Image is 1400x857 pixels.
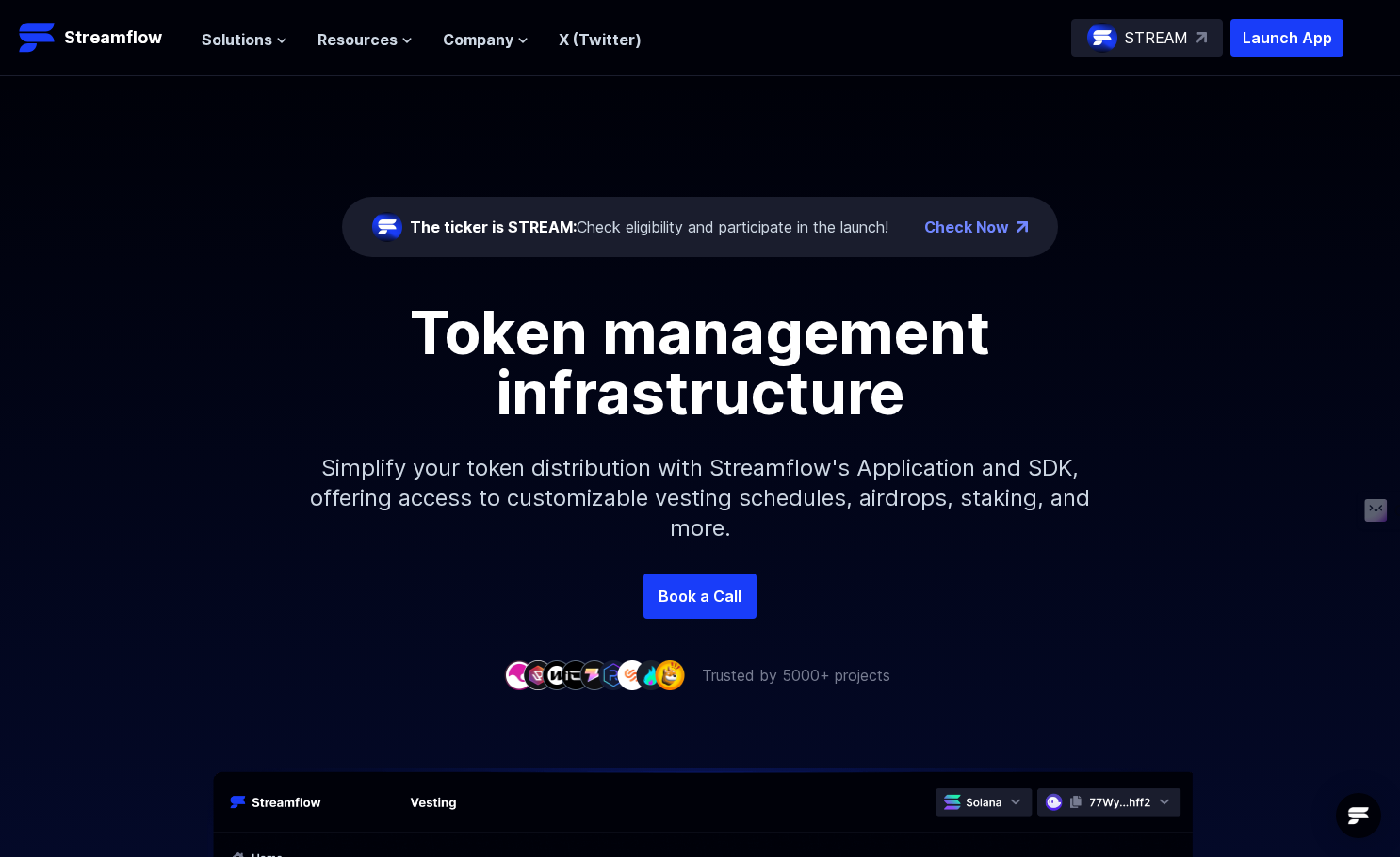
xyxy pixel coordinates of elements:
[542,660,572,689] img: company-3
[1125,26,1188,49] p: STREAM
[372,212,402,242] img: streamflow-logo-circle.png
[924,216,1009,238] a: Check Now
[617,660,647,689] img: company-7
[317,28,398,51] span: Resources
[1087,23,1117,53] img: streamflow-logo-circle.png
[19,19,57,57] img: Streamflow Logo
[64,24,162,51] p: Streamflow
[1017,221,1028,233] img: top-right-arrow.png
[643,574,757,619] a: Book a Call
[317,28,413,51] button: Resources
[702,664,890,687] p: Trusted by 5000+ projects
[561,660,591,689] img: company-4
[202,28,272,51] span: Solutions
[636,660,666,689] img: company-8
[295,423,1105,574] p: Simplify your token distribution with Streamflow's Application and SDK, offering access to custom...
[1230,19,1343,57] button: Launch App
[579,660,610,689] img: company-5
[202,28,287,51] button: Solutions
[443,28,513,51] span: Company
[598,660,628,689] img: company-6
[504,660,534,689] img: company-1
[276,302,1124,423] h1: Token management infrastructure
[443,28,529,51] button: Company
[19,19,183,57] a: Streamflow
[410,216,888,238] div: Check eligibility and participate in the launch!
[1071,19,1223,57] a: STREAM
[1336,793,1381,838] div: Open Intercom Messenger
[655,660,685,689] img: company-9
[1196,32,1207,43] img: top-right-arrow.svg
[410,218,577,236] span: The ticker is STREAM:
[559,30,642,49] a: X (Twitter)
[523,660,553,689] img: company-2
